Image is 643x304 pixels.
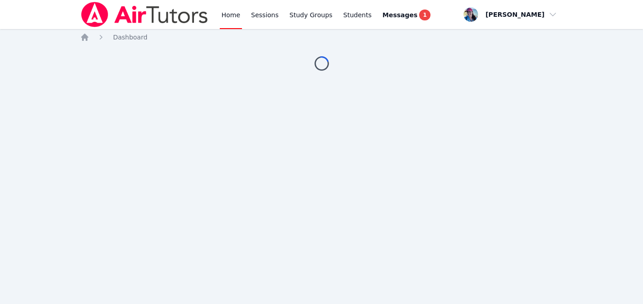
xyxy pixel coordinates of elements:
[382,10,417,20] span: Messages
[419,10,430,20] span: 1
[80,33,562,42] nav: Breadcrumb
[80,2,208,27] img: Air Tutors
[113,34,147,41] span: Dashboard
[113,33,147,42] a: Dashboard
